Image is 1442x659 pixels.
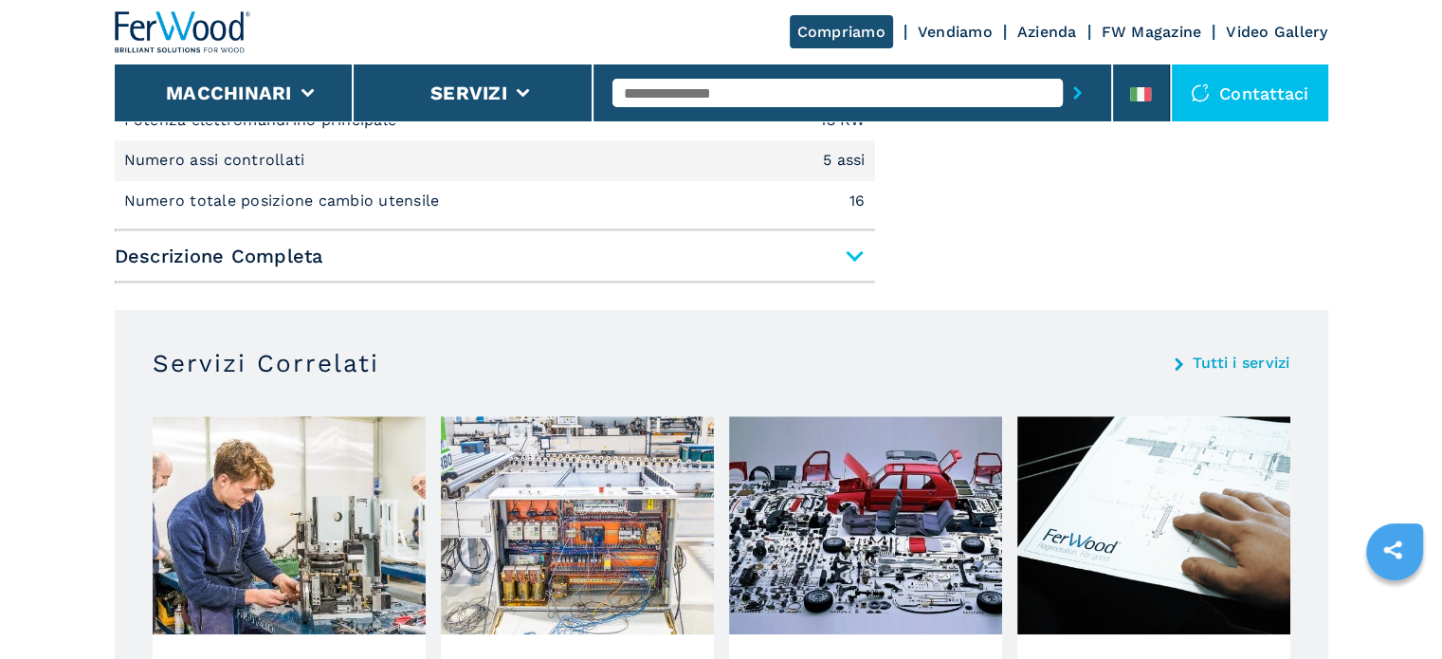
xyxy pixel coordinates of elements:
[1369,526,1416,574] a: sharethis
[1191,83,1210,102] img: Contattaci
[1063,71,1092,115] button: submit-button
[153,348,379,378] h3: Servizi Correlati
[1102,23,1202,41] a: FW Magazine
[153,416,426,634] img: image
[124,191,445,211] p: Numero totale posizione cambio utensile
[790,15,893,48] a: Compriamo
[1017,416,1290,634] img: image
[1017,23,1077,41] a: Azienda
[441,416,714,634] img: image
[820,113,865,128] em: 13 KW
[115,11,251,53] img: Ferwood
[115,239,875,273] span: Descrizione Completa
[729,416,1002,634] img: image
[849,193,866,209] em: 16
[1361,574,1428,645] iframe: Chat
[1172,64,1328,121] div: Contattaci
[166,82,292,104] button: Macchinari
[1193,356,1290,371] a: Tutti i servizi
[823,153,866,168] em: 5 assi
[918,23,993,41] a: Vendiamo
[124,150,310,171] p: Numero assi controllati
[1226,23,1327,41] a: Video Gallery
[430,82,507,104] button: Servizi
